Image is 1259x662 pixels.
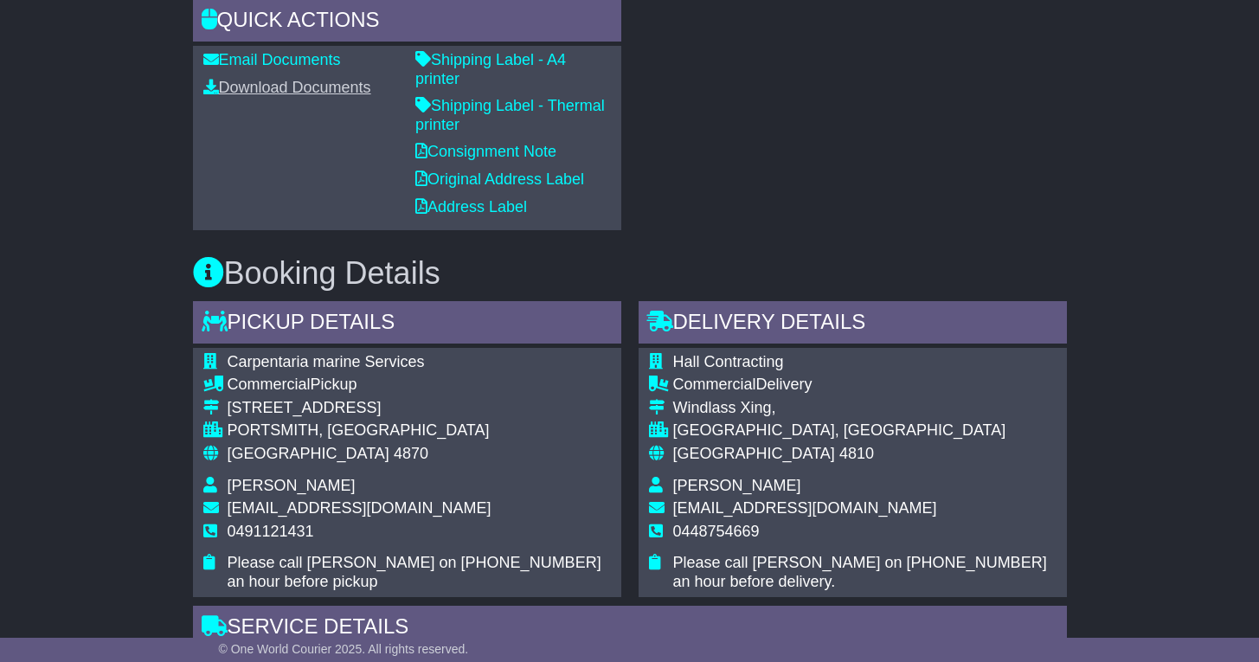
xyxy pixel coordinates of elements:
[839,445,874,462] span: 4810
[673,523,760,540] span: 0448754669
[673,445,835,462] span: [GEOGRAPHIC_DATA]
[639,301,1067,348] div: Delivery Details
[219,642,469,656] span: © One World Courier 2025. All rights reserved.
[673,499,937,517] span: [EMAIL_ADDRESS][DOMAIN_NAME]
[203,51,341,68] a: Email Documents
[673,399,1057,418] div: Windlass Xing,
[673,421,1057,440] div: [GEOGRAPHIC_DATA], [GEOGRAPHIC_DATA]
[673,477,801,494] span: [PERSON_NAME]
[228,376,311,393] span: Commercial
[394,445,428,462] span: 4870
[673,353,784,370] span: Hall Contracting
[228,477,356,494] span: [PERSON_NAME]
[203,79,371,96] a: Download Documents
[415,97,605,133] a: Shipping Label - Thermal printer
[415,170,584,188] a: Original Address Label
[193,256,1067,291] h3: Booking Details
[228,399,611,418] div: [STREET_ADDRESS]
[228,421,611,440] div: PORTSMITH, [GEOGRAPHIC_DATA]
[673,376,756,393] span: Commercial
[228,353,425,370] span: Carpentaria marine Services
[415,143,556,160] a: Consignment Note
[415,51,566,87] a: Shipping Label - A4 printer
[228,376,611,395] div: Pickup
[228,554,601,590] span: Please call [PERSON_NAME] on [PHONE_NUMBER] an hour before pickup
[228,499,491,517] span: [EMAIL_ADDRESS][DOMAIN_NAME]
[228,523,314,540] span: 0491121431
[415,198,527,215] a: Address Label
[673,376,1057,395] div: Delivery
[673,554,1047,590] span: Please call [PERSON_NAME] on [PHONE_NUMBER] an hour before delivery.
[193,301,621,348] div: Pickup Details
[228,445,389,462] span: [GEOGRAPHIC_DATA]
[193,606,1067,652] div: Service Details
